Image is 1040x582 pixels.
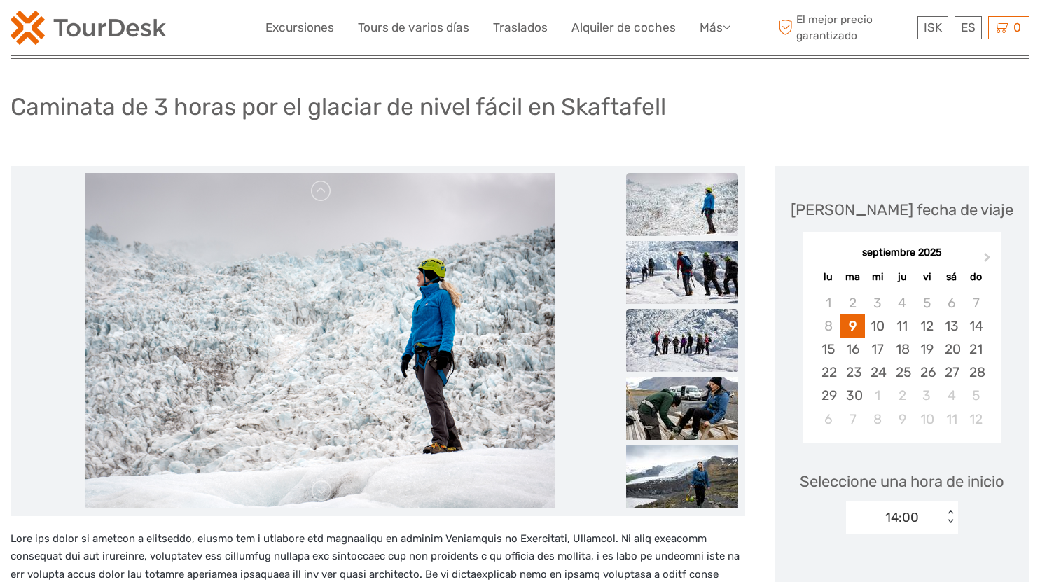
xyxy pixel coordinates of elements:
[626,445,738,508] img: c02a5f0d3e3f4c8ab797905c592c71ca_slider_thumbnail.jpeg
[1011,20,1023,34] span: 0
[964,338,988,361] div: Choose domingo, 21 de septiembre de 2025
[816,361,840,384] div: Choose lunes, 22 de septiembre de 2025
[700,18,730,38] a: Más
[840,384,865,407] div: Choose martes, 30 de septiembre de 2025
[816,314,840,338] div: Not available lunes, 8 de septiembre de 2025
[265,18,334,38] a: Excursiones
[915,408,939,431] div: Choose viernes, 10 de octubre de 2025
[840,338,865,361] div: Choose martes, 16 de septiembre de 2025
[939,408,964,431] div: Choose sábado, 11 de octubre de 2025
[85,173,555,509] img: 08c889f269b847d7bc07c72147620454_main_slider.jpeg
[816,408,840,431] div: Choose lunes, 6 de octubre de 2025
[161,22,178,39] button: Open LiveChat chat widget
[890,338,915,361] div: Choose jueves, 18 de septiembre de 2025
[939,338,964,361] div: Choose sábado, 20 de septiembre de 2025
[865,408,889,431] div: Choose miércoles, 8 de octubre de 2025
[816,291,840,314] div: Not available lunes, 1 de septiembre de 2025
[885,508,919,527] div: 14:00
[924,20,942,34] span: ISK
[11,11,166,45] img: 120-15d4194f-c635-41b9-a512-a3cb382bfb57_logo_small.png
[939,314,964,338] div: Choose sábado, 13 de septiembre de 2025
[865,361,889,384] div: Choose miércoles, 24 de septiembre de 2025
[964,408,988,431] div: Choose domingo, 12 de octubre de 2025
[890,361,915,384] div: Choose jueves, 25 de septiembre de 2025
[964,361,988,384] div: Choose domingo, 28 de septiembre de 2025
[20,25,158,36] p: We're away right now. Please check back later!
[626,241,738,304] img: 074c64fb4f6949b7ae89b0e048016fa2_slider_thumbnail.jpeg
[816,384,840,407] div: Choose lunes, 29 de septiembre de 2025
[890,291,915,314] div: Not available jueves, 4 de septiembre de 2025
[890,268,915,286] div: ju
[816,338,840,361] div: Choose lunes, 15 de septiembre de 2025
[775,12,914,43] span: El mejor precio garantizado
[800,471,1004,492] span: Seleccione una hora de inicio
[964,384,988,407] div: Choose domingo, 5 de octubre de 2025
[791,199,1013,221] div: [PERSON_NAME] fecha de viaje
[865,268,889,286] div: mi
[865,314,889,338] div: Choose miércoles, 10 de septiembre de 2025
[816,268,840,286] div: lu
[840,268,865,286] div: ma
[915,338,939,361] div: Choose viernes, 19 de septiembre de 2025
[840,291,865,314] div: Not available martes, 2 de septiembre de 2025
[358,18,469,38] a: Tours de varios días
[964,314,988,338] div: Choose domingo, 14 de septiembre de 2025
[964,291,988,314] div: Not available domingo, 7 de septiembre de 2025
[840,408,865,431] div: Choose martes, 7 de octubre de 2025
[939,268,964,286] div: sá
[626,173,738,236] img: 08c889f269b847d7bc07c72147620454_slider_thumbnail.jpeg
[890,384,915,407] div: Choose jueves, 2 de octubre de 2025
[978,249,1000,272] button: Next Month
[915,384,939,407] div: Choose viernes, 3 de octubre de 2025
[865,338,889,361] div: Choose miércoles, 17 de septiembre de 2025
[890,408,915,431] div: Choose jueves, 9 de octubre de 2025
[803,246,1001,261] div: septiembre 2025
[939,361,964,384] div: Choose sábado, 27 de septiembre de 2025
[955,16,982,39] div: ES
[493,18,548,38] a: Traslados
[626,377,738,440] img: 42a9c3d10af543c79fb0c8a56b4a9306_slider_thumbnail.jpeg
[865,384,889,407] div: Choose miércoles, 1 de octubre de 2025
[11,92,666,121] h1: Caminata de 3 horas por el glaciar de nivel fácil en Skaftafell
[571,18,676,38] a: Alquiler de coches
[945,510,957,525] div: < >
[939,384,964,407] div: Choose sábado, 4 de octubre de 2025
[840,314,865,338] div: Choose martes, 9 de septiembre de 2025
[807,291,997,431] div: month 2025-09
[890,314,915,338] div: Choose jueves, 11 de septiembre de 2025
[915,268,939,286] div: vi
[865,291,889,314] div: Not available miércoles, 3 de septiembre de 2025
[626,309,738,372] img: 32d46781fd4c40b5adffff0e52a1fa4d_slider_thumbnail.jpeg
[915,291,939,314] div: Not available viernes, 5 de septiembre de 2025
[939,291,964,314] div: Not available sábado, 6 de septiembre de 2025
[840,361,865,384] div: Choose martes, 23 de septiembre de 2025
[964,268,988,286] div: do
[915,314,939,338] div: Choose viernes, 12 de septiembre de 2025
[915,361,939,384] div: Choose viernes, 26 de septiembre de 2025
